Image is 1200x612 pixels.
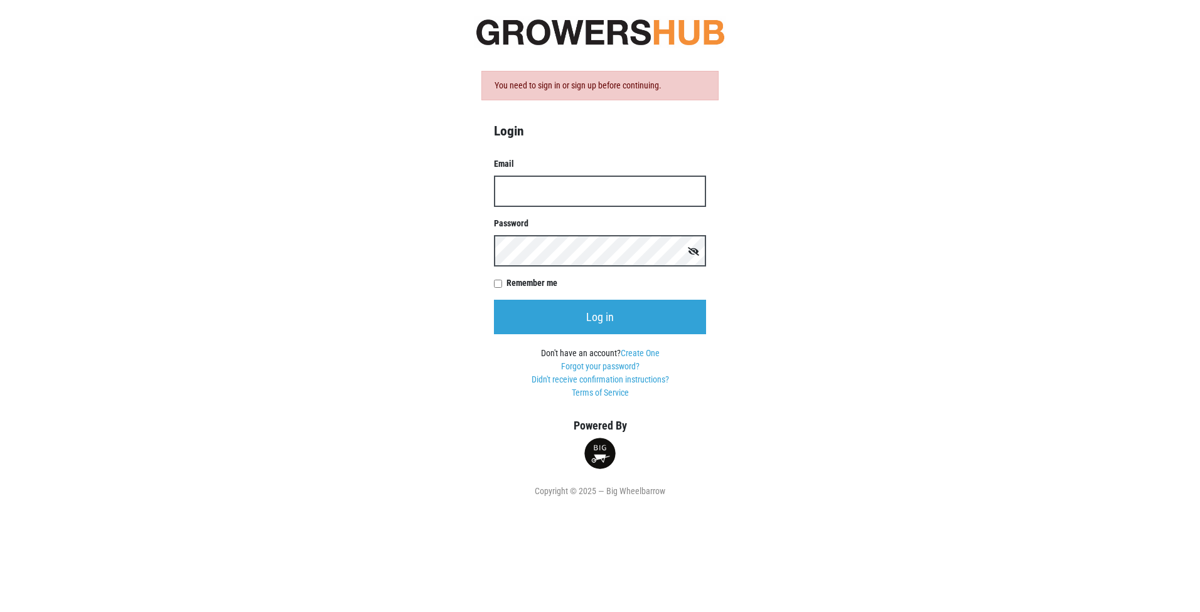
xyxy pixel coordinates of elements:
[494,217,706,230] label: Password
[561,361,640,371] a: Forgot your password?
[481,71,719,100] div: You need to sign in or sign up before continuing.
[621,348,660,358] a: Create One
[494,123,706,139] h4: Login
[532,374,669,384] a: Didn't receive confirmation instructions?
[506,277,706,290] label: Remember me
[494,300,706,334] input: Log in
[474,485,726,498] div: Copyright © 2025 — Big Wheelbarrow
[572,388,629,398] a: Terms of Service
[584,438,616,469] img: small-round-logo-d6fdfe68ae19b7bfced82731a0234da4.png
[474,419,726,433] h5: Powered By
[474,16,726,48] img: original-fc7597fdc6adbb9d0e2ae620e786d1a2.jpg
[494,157,706,171] label: Email
[494,347,706,399] div: Don't have an account?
